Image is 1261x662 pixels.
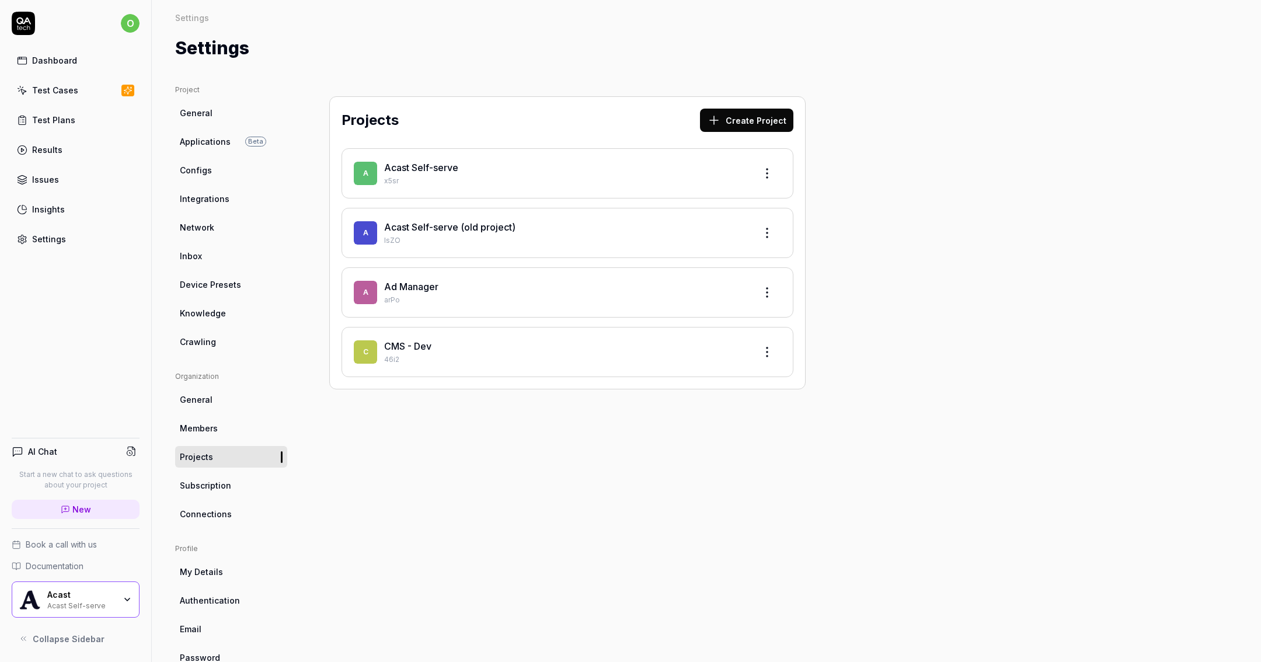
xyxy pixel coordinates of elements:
[384,235,746,246] p: IsZO
[121,14,140,33] span: o
[12,469,140,490] p: Start a new chat to ask questions about your project
[175,590,287,611] a: Authentication
[175,371,287,382] div: Organization
[384,295,746,305] p: arPo
[384,340,431,352] a: CMS - Dev
[180,623,201,635] span: Email
[12,500,140,519] a: New
[32,54,77,67] div: Dashboard
[26,560,83,572] span: Documentation
[384,162,458,173] a: Acast Self-serve
[175,217,287,238] a: Network
[354,221,377,245] span: A
[12,560,140,572] a: Documentation
[47,590,115,600] div: Acast
[175,102,287,124] a: General
[32,203,65,215] div: Insights
[175,389,287,410] a: General
[32,114,75,126] div: Test Plans
[175,302,287,324] a: Knowledge
[342,110,399,131] h2: Projects
[384,221,515,233] a: Acast Self-serve (old project)
[180,422,218,434] span: Members
[180,451,213,463] span: Projects
[180,307,226,319] span: Knowledge
[180,393,213,406] span: General
[175,12,209,23] div: Settings
[26,538,97,550] span: Book a call with us
[32,173,59,186] div: Issues
[384,176,746,186] p: x5sr
[180,135,231,148] span: Applications
[180,278,241,291] span: Device Presets
[180,594,240,607] span: Authentication
[354,281,377,304] span: A
[175,417,287,439] a: Members
[12,49,140,72] a: Dashboard
[354,162,377,185] span: A
[47,600,115,609] div: Acast Self-serve
[180,566,223,578] span: My Details
[12,198,140,221] a: Insights
[180,107,213,119] span: General
[175,543,287,554] div: Profile
[175,561,287,583] a: My Details
[175,274,287,295] a: Device Presets
[12,581,140,618] button: Acast LogoAcastAcast Self-serve
[12,627,140,650] button: Collapse Sidebar
[121,12,140,35] button: o
[700,109,793,132] button: Create Project
[175,85,287,95] div: Project
[32,84,78,96] div: Test Cases
[12,79,140,102] a: Test Cases
[175,475,287,496] a: Subscription
[180,250,202,262] span: Inbox
[12,538,140,550] a: Book a call with us
[19,589,40,610] img: Acast Logo
[32,233,66,245] div: Settings
[33,633,104,645] span: Collapse Sidebar
[180,508,232,520] span: Connections
[175,503,287,525] a: Connections
[32,144,62,156] div: Results
[12,228,140,250] a: Settings
[175,618,287,640] a: Email
[12,168,140,191] a: Issues
[180,479,231,492] span: Subscription
[12,138,140,161] a: Results
[180,221,214,234] span: Network
[175,131,287,152] a: ApplicationsBeta
[180,336,216,348] span: Crawling
[175,331,287,353] a: Crawling
[175,446,287,468] a: Projects
[12,109,140,131] a: Test Plans
[28,445,57,458] h4: AI Chat
[72,503,91,515] span: New
[175,245,287,267] a: Inbox
[180,193,229,205] span: Integrations
[175,35,249,61] h1: Settings
[354,340,377,364] span: C
[175,188,287,210] a: Integrations
[384,354,746,365] p: 46i2
[180,164,212,176] span: Configs
[384,281,438,292] a: Ad Manager
[245,137,266,147] span: Beta
[175,159,287,181] a: Configs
